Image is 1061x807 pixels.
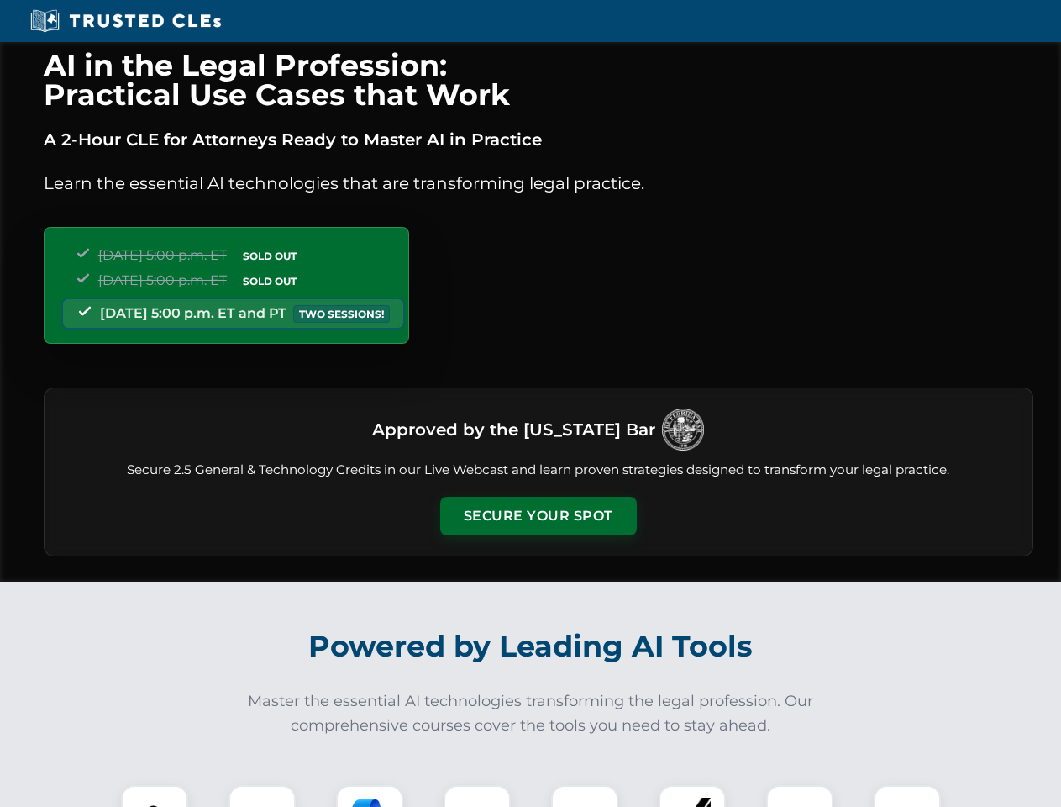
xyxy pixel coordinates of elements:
h1: AI in the Legal Profession: Practical Use Cases that Work [44,50,1033,109]
p: A 2-Hour CLE for Attorneys Ready to Master AI in Practice [44,126,1033,153]
p: Secure 2.5 General & Technology Credits in our Live Webcast and learn proven strategies designed ... [65,461,1012,480]
img: Trusted CLEs [25,8,226,34]
button: Secure Your Spot [440,497,637,535]
span: [DATE] 5:00 p.m. ET [98,247,227,263]
img: Logo [662,409,704,451]
span: SOLD OUT [237,247,302,265]
p: Learn the essential AI technologies that are transforming legal practice. [44,170,1033,197]
h3: Approved by the [US_STATE] Bar [372,414,655,445]
span: SOLD OUT [237,272,302,290]
h2: Powered by Leading AI Tools [66,617,996,676]
p: Master the essential AI technologies transforming the legal profession. Our comprehensive courses... [237,689,825,738]
span: [DATE] 5:00 p.m. ET [98,272,227,288]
